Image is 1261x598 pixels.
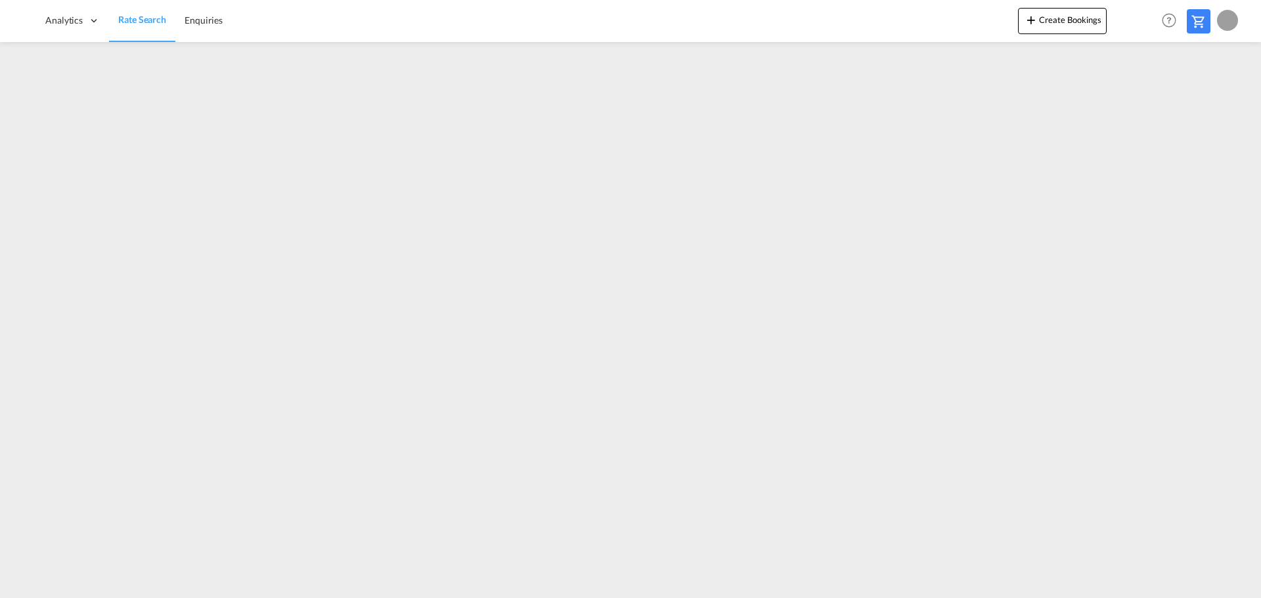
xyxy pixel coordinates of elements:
span: Help [1158,9,1180,32]
div: Help [1158,9,1187,33]
span: Analytics [45,14,83,27]
button: icon-plus 400-fgCreate Bookings [1018,8,1107,34]
span: Rate Search [118,14,166,25]
md-icon: icon-plus 400-fg [1023,12,1039,28]
span: Enquiries [185,14,223,26]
